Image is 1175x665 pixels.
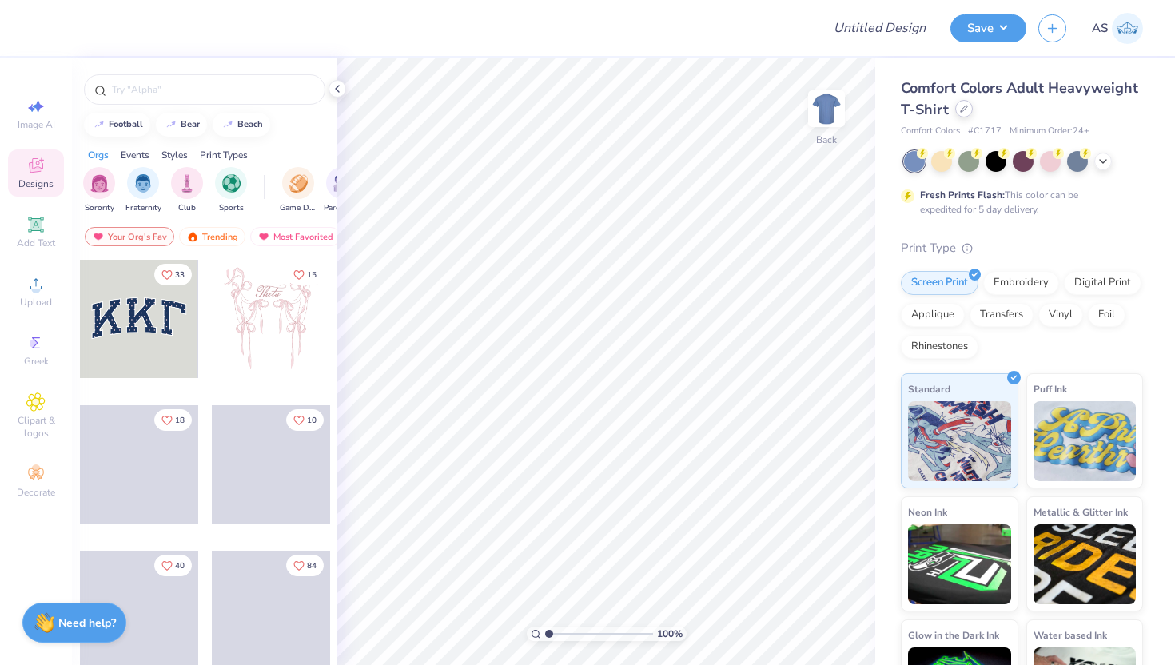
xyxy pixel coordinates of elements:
div: Trending [179,227,245,246]
img: trend_line.gif [93,120,106,129]
img: most_fav.gif [92,231,105,242]
span: 40 [175,562,185,570]
input: Try "Alpha" [110,82,315,98]
span: 33 [175,271,185,279]
strong: Need help? [58,615,116,631]
img: Ashutosh Sharma [1112,13,1143,44]
span: 10 [307,416,317,424]
div: Foil [1088,303,1125,327]
div: Your Org's Fav [85,227,174,246]
span: Parent's Weekend [324,202,360,214]
span: Water based Ink [1034,627,1107,643]
img: Puff Ink [1034,401,1137,481]
div: filter for Sorority [83,167,115,214]
div: Print Types [200,148,248,162]
div: Transfers [970,303,1034,327]
img: Game Day Image [289,174,308,193]
div: Digital Print [1064,271,1141,295]
button: Like [154,264,192,285]
img: Neon Ink [908,524,1011,604]
span: Puff Ink [1034,380,1067,397]
span: Greek [24,355,49,368]
img: Back [811,93,842,125]
div: beach [237,120,263,129]
img: Metallic & Glitter Ink [1034,524,1137,604]
div: Embroidery [983,271,1059,295]
div: Back [816,133,837,147]
button: filter button [280,167,317,214]
span: Sorority [85,202,114,214]
div: filter for Fraternity [125,167,161,214]
span: Clipart & logos [8,414,64,440]
span: Add Text [17,237,55,249]
img: Club Image [178,174,196,193]
div: bear [181,120,200,129]
span: Game Day [280,202,317,214]
span: Metallic & Glitter Ink [1034,504,1128,520]
button: Save [950,14,1026,42]
div: Events [121,148,149,162]
button: beach [213,113,270,137]
span: 84 [307,562,317,570]
img: Parent's Weekend Image [333,174,352,193]
span: Comfort Colors [901,125,960,138]
img: trend_line.gif [221,120,234,129]
button: filter button [215,167,247,214]
strong: Fresh Prints Flash: [920,189,1005,201]
span: Minimum Order: 24 + [1010,125,1089,138]
input: Untitled Design [821,12,938,44]
span: Neon Ink [908,504,947,520]
img: Fraternity Image [134,174,152,193]
div: filter for Sports [215,167,247,214]
img: Standard [908,401,1011,481]
div: Screen Print [901,271,978,295]
div: filter for Parent's Weekend [324,167,360,214]
span: Decorate [17,486,55,499]
div: Orgs [88,148,109,162]
button: Like [286,555,324,576]
button: football [84,113,150,137]
span: 18 [175,416,185,424]
span: Club [178,202,196,214]
div: Styles [161,148,188,162]
div: Vinyl [1038,303,1083,327]
div: Most Favorited [250,227,341,246]
div: football [109,120,143,129]
span: Standard [908,380,950,397]
div: Rhinestones [901,335,978,359]
a: AS [1092,13,1143,44]
div: Applique [901,303,965,327]
div: Print Type [901,239,1143,257]
span: AS [1092,19,1108,38]
button: Like [286,264,324,285]
div: This color can be expedited for 5 day delivery. [920,188,1117,217]
span: 100 % [657,627,683,641]
span: Glow in the Dark Ink [908,627,999,643]
button: filter button [324,167,360,214]
span: 15 [307,271,317,279]
img: trending.gif [186,231,199,242]
img: trend_line.gif [165,120,177,129]
span: Image AI [18,118,55,131]
button: Like [154,409,192,431]
img: Sorority Image [90,174,109,193]
button: Like [154,555,192,576]
span: Upload [20,296,52,309]
div: filter for Club [171,167,203,214]
button: filter button [83,167,115,214]
img: most_fav.gif [257,231,270,242]
img: Sports Image [222,174,241,193]
button: filter button [125,167,161,214]
button: filter button [171,167,203,214]
span: Designs [18,177,54,190]
span: Comfort Colors Adult Heavyweight T-Shirt [901,78,1138,119]
span: Sports [219,202,244,214]
span: Fraternity [125,202,161,214]
div: filter for Game Day [280,167,317,214]
button: bear [156,113,207,137]
span: # C1717 [968,125,1002,138]
button: Like [286,409,324,431]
